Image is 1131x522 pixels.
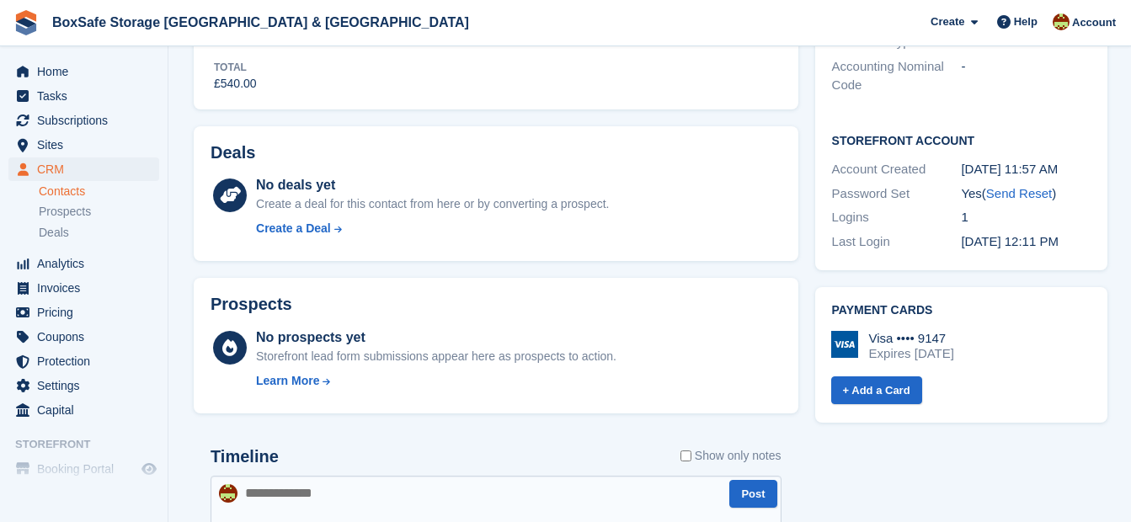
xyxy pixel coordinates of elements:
div: Create a Deal [256,220,331,237]
a: menu [8,84,159,108]
span: Analytics [37,252,138,275]
a: Create a Deal [256,220,609,237]
input: Show only notes [680,447,691,465]
a: menu [8,157,159,181]
div: - [961,57,1091,95]
span: Account [1072,14,1116,31]
div: [DATE] 11:57 AM [961,160,1091,179]
div: Total [214,60,257,75]
button: Post [729,480,776,508]
a: Send Reset [986,186,1052,200]
a: menu [8,252,159,275]
time: 2025-07-28 11:11:04 UTC [961,234,1059,248]
div: Visa •••• 9147 [869,331,954,346]
label: Show only notes [680,447,782,465]
a: Contacts [39,184,159,200]
span: ( ) [982,186,1056,200]
div: Storefront lead form submissions appear here as prospects to action. [256,348,616,365]
span: Tasks [37,84,138,108]
div: Create a deal for this contact from here or by converting a prospect. [256,195,609,213]
span: Capital [37,398,138,422]
a: + Add a Card [831,376,922,404]
a: Prospects [39,203,159,221]
div: Logins [832,208,962,227]
a: menu [8,60,159,83]
div: 1 [961,208,1091,227]
span: Home [37,60,138,83]
div: No deals yet [256,175,609,195]
a: Preview store [139,459,159,479]
a: menu [8,325,159,349]
span: Protection [37,349,138,373]
h2: Prospects [211,295,292,314]
div: Yes [961,184,1091,204]
div: Expires [DATE] [869,346,954,361]
a: menu [8,349,159,373]
span: Settings [37,374,138,397]
span: Sites [37,133,138,157]
span: Coupons [37,325,138,349]
a: menu [8,398,159,422]
a: BoxSafe Storage [GEOGRAPHIC_DATA] & [GEOGRAPHIC_DATA] [45,8,476,36]
span: Prospects [39,204,91,220]
a: Deals [39,224,159,242]
a: menu [8,109,159,132]
span: Booking Portal [37,457,138,481]
div: Password Set [832,184,962,204]
a: menu [8,457,159,481]
span: Subscriptions [37,109,138,132]
img: Kim [219,484,237,503]
span: Invoices [37,276,138,300]
h2: Payment cards [832,304,1091,317]
a: menu [8,374,159,397]
h2: Timeline [211,447,279,466]
h2: Deals [211,143,255,162]
span: Deals [39,225,69,241]
img: Visa Logo [831,331,858,358]
span: Create [931,13,964,30]
div: £540.00 [214,75,257,93]
div: No prospects yet [256,328,616,348]
a: menu [8,301,159,324]
a: menu [8,276,159,300]
span: CRM [37,157,138,181]
img: stora-icon-8386f47178a22dfd0bd8f6a31ec36ba5ce8667c1dd55bd0f319d3a0aa187defe.svg [13,10,39,35]
div: Account Created [832,160,962,179]
span: Storefront [15,436,168,453]
div: Accounting Nominal Code [832,57,962,95]
img: Kim [1053,13,1070,30]
div: Learn More [256,372,319,390]
div: Last Login [832,232,962,252]
span: Help [1014,13,1038,30]
h2: Storefront Account [832,131,1091,148]
a: Learn More [256,372,616,390]
a: menu [8,133,159,157]
span: Pricing [37,301,138,324]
